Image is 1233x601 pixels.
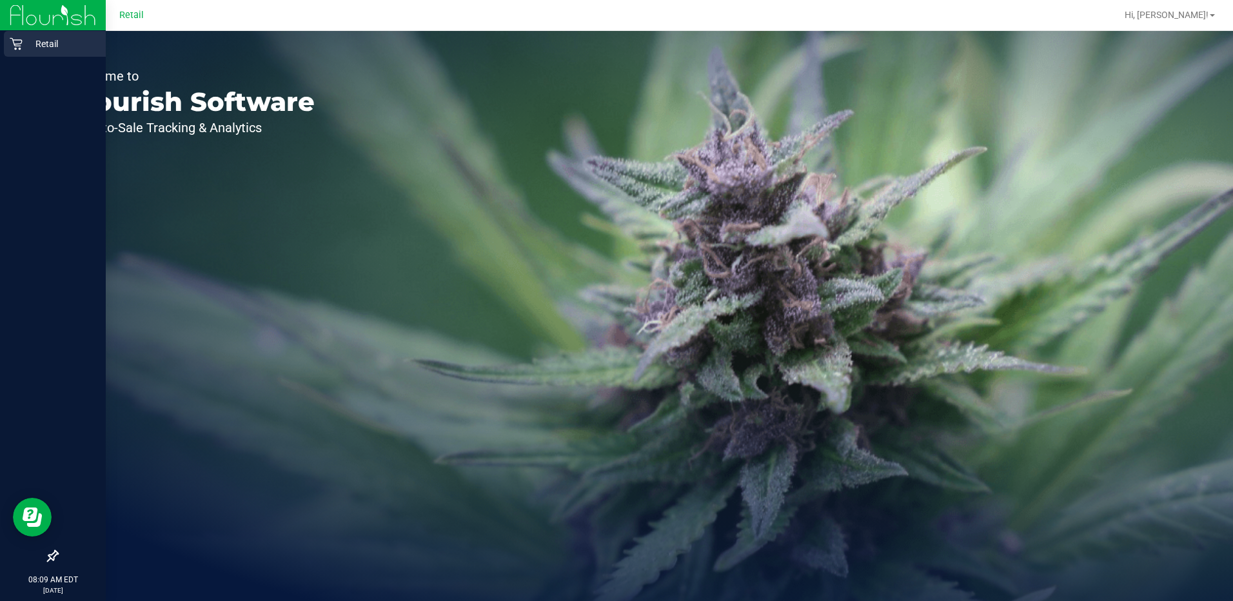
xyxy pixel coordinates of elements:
span: Hi, [PERSON_NAME]! [1125,10,1208,20]
p: Seed-to-Sale Tracking & Analytics [70,121,315,134]
p: Flourish Software [70,89,315,115]
iframe: Resource center [13,498,52,537]
p: Retail [23,36,100,52]
p: Welcome to [70,70,315,83]
inline-svg: Retail [10,37,23,50]
span: Retail [119,10,144,21]
p: 08:09 AM EDT [6,574,100,586]
p: [DATE] [6,586,100,595]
